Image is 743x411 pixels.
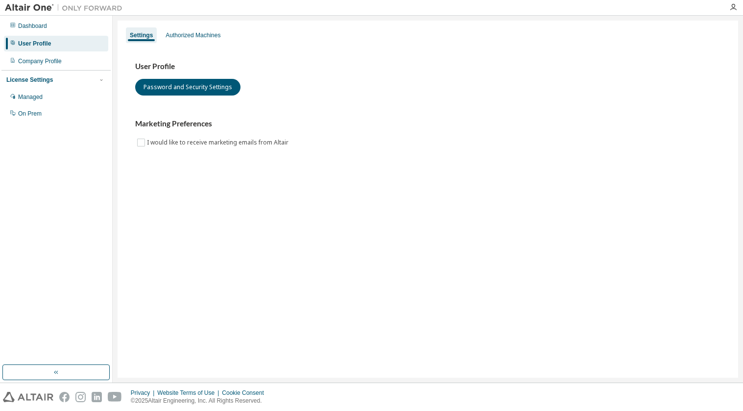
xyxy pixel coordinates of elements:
[108,392,122,402] img: youtube.svg
[5,3,127,13] img: Altair One
[6,76,53,84] div: License Settings
[3,392,53,402] img: altair_logo.svg
[157,389,222,397] div: Website Terms of Use
[222,389,269,397] div: Cookie Consent
[18,22,47,30] div: Dashboard
[18,93,43,101] div: Managed
[131,389,157,397] div: Privacy
[18,40,51,48] div: User Profile
[147,137,290,148] label: I would like to receive marketing emails from Altair
[166,31,220,39] div: Authorized Machines
[75,392,86,402] img: instagram.svg
[18,110,42,118] div: On Prem
[130,31,153,39] div: Settings
[135,119,720,129] h3: Marketing Preferences
[18,57,62,65] div: Company Profile
[92,392,102,402] img: linkedin.svg
[131,397,270,405] p: © 2025 Altair Engineering, Inc. All Rights Reserved.
[135,79,240,96] button: Password and Security Settings
[59,392,70,402] img: facebook.svg
[135,62,720,72] h3: User Profile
